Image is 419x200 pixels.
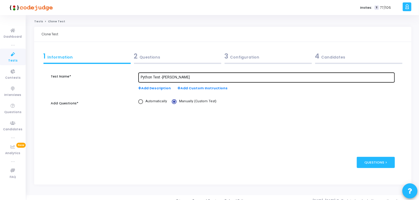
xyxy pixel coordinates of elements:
div: Clone Test [42,27,58,42]
span: 4 [315,52,320,61]
div: Candidates [315,51,402,61]
div: Information [43,51,131,61]
span: Clone Test [48,20,65,23]
span: Add Custom Instructions [178,86,228,91]
span: Dashboard [4,34,22,40]
div: Configuration [225,51,312,61]
img: logo [8,2,53,14]
span: Tests [8,58,18,63]
a: 4Candidates [313,49,404,66]
span: Manually (Custom Test) [177,99,216,104]
nav: breadcrumb [34,20,411,24]
span: 3 [225,52,229,61]
span: 2 [134,52,138,61]
span: 77/106 [380,5,391,10]
span: Interviews [5,93,21,98]
div: Questions [134,51,221,61]
span: Candidates [3,127,23,132]
a: 2Questions [132,49,223,66]
span: Add Description [138,86,171,91]
span: Contests [5,75,21,81]
span: Questions [4,110,21,115]
label: Test Name* [51,74,71,79]
a: 1Information [42,49,132,66]
div: Questions > [357,157,395,168]
label: Invites: [360,5,372,10]
span: 1 [43,52,46,61]
span: Automatically [143,99,167,104]
label: Add Questions* [51,101,78,106]
span: New [16,143,26,148]
a: 3Configuration [223,49,313,66]
span: FAQ [10,175,16,180]
a: Tests [34,20,43,23]
span: Analytics [5,151,21,156]
span: T [375,5,379,10]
